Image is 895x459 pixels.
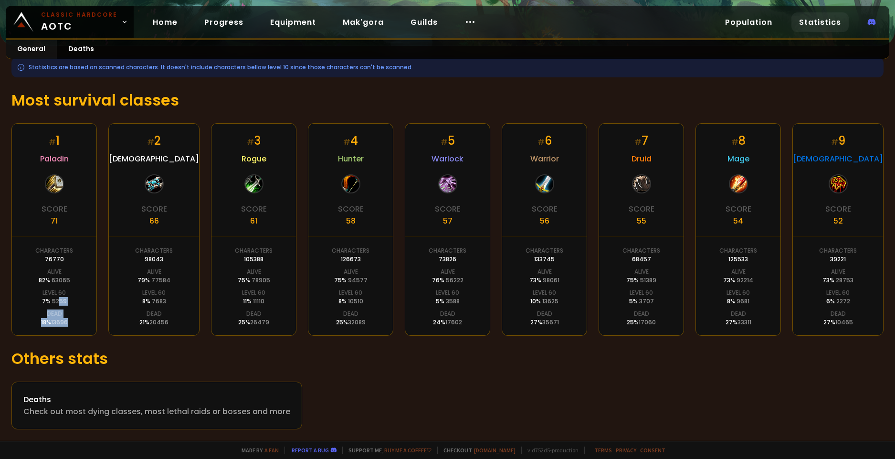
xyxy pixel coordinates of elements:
a: Terms [594,447,612,454]
span: AOTC [41,11,117,33]
div: Score [726,203,751,215]
a: Home [145,12,185,32]
div: 25 % [627,318,656,327]
div: Level 60 [242,288,265,297]
a: Report a bug [292,447,329,454]
h1: Others stats [11,347,884,370]
div: 52 [833,215,843,227]
div: 79 % [137,276,170,285]
div: 39221 [830,255,846,264]
div: Score [629,203,654,215]
span: Rogue [242,153,266,165]
div: 126673 [341,255,361,264]
small: # [441,137,448,148]
h1: Most survival classes [11,89,884,112]
div: Characters [135,246,173,255]
a: Guilds [403,12,445,32]
span: 51389 [640,276,656,284]
div: 73 % [723,276,753,285]
span: 17060 [639,318,656,326]
span: v. d752d5 - production [521,447,579,454]
div: Dead [634,310,649,318]
div: 6 % [826,297,850,306]
span: 26479 [250,318,269,326]
span: 5259 [52,297,67,305]
div: Alive [731,267,746,276]
span: 32089 [348,318,366,326]
div: Dead [537,310,552,318]
small: # [343,137,350,148]
span: Warrior [530,153,559,165]
span: Druid [632,153,652,165]
div: 75 % [238,276,270,285]
div: 5 % [436,297,460,306]
span: Made by [236,447,279,454]
div: 76 % [432,276,463,285]
div: Characters [622,246,660,255]
div: 98043 [145,255,163,264]
div: 54 [733,215,743,227]
div: 56 [540,215,549,227]
div: 73 % [529,276,559,285]
div: 7 [634,132,648,149]
div: Dead [147,310,162,318]
small: # [831,137,838,148]
div: Level 60 [339,288,362,297]
div: Score [42,203,67,215]
a: [DOMAIN_NAME] [474,447,516,454]
span: 13696 [51,318,68,326]
div: 1 [49,132,60,149]
div: Check out most dying classes, most lethal raids or bosses and more [23,406,290,417]
div: Score [338,203,364,215]
div: Dead [731,310,746,318]
div: Level 60 [630,288,653,297]
small: Classic Hardcore [41,11,117,19]
div: 82 % [39,276,70,285]
div: 71 [51,215,58,227]
small: # [147,137,154,148]
span: Checkout [437,447,516,454]
div: Level 60 [436,288,459,297]
div: Level 60 [533,288,556,297]
div: Alive [441,267,455,276]
div: Dead [440,310,455,318]
small: # [49,137,56,148]
div: 2 [147,132,161,149]
div: Alive [47,267,62,276]
span: 7683 [152,297,166,305]
div: Score [825,203,851,215]
span: 2272 [836,297,850,305]
div: 73826 [439,255,456,264]
div: 11 % [243,297,264,306]
div: 18 % [41,318,68,327]
div: 76770 [45,255,64,264]
span: Support me, [342,447,432,454]
a: Equipment [263,12,324,32]
div: Alive [147,267,161,276]
div: 4 [343,132,358,149]
div: 8 % [727,297,749,306]
div: Characters [819,246,857,255]
div: 10 % [530,297,558,306]
div: 133745 [534,255,555,264]
span: Warlock [432,153,463,165]
div: 21 % [139,318,168,327]
a: Buy me a coffee [384,447,432,454]
div: 8 [731,132,746,149]
span: 92214 [737,276,753,284]
div: 5 % [629,297,654,306]
a: Progress [197,12,251,32]
span: 33311 [737,318,751,326]
small: # [247,137,254,148]
div: 73 % [822,276,853,285]
div: 58 [346,215,356,227]
div: 125533 [728,255,748,264]
div: 24 % [433,318,462,327]
span: 28753 [836,276,853,284]
div: 8 % [338,297,363,306]
div: Statistics are based on scanned characters. It doesn't include characters bellow level 10 since t... [11,57,884,77]
span: 11110 [253,297,264,305]
div: Characters [526,246,563,255]
span: 78905 [252,276,270,284]
span: 10510 [348,297,363,305]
